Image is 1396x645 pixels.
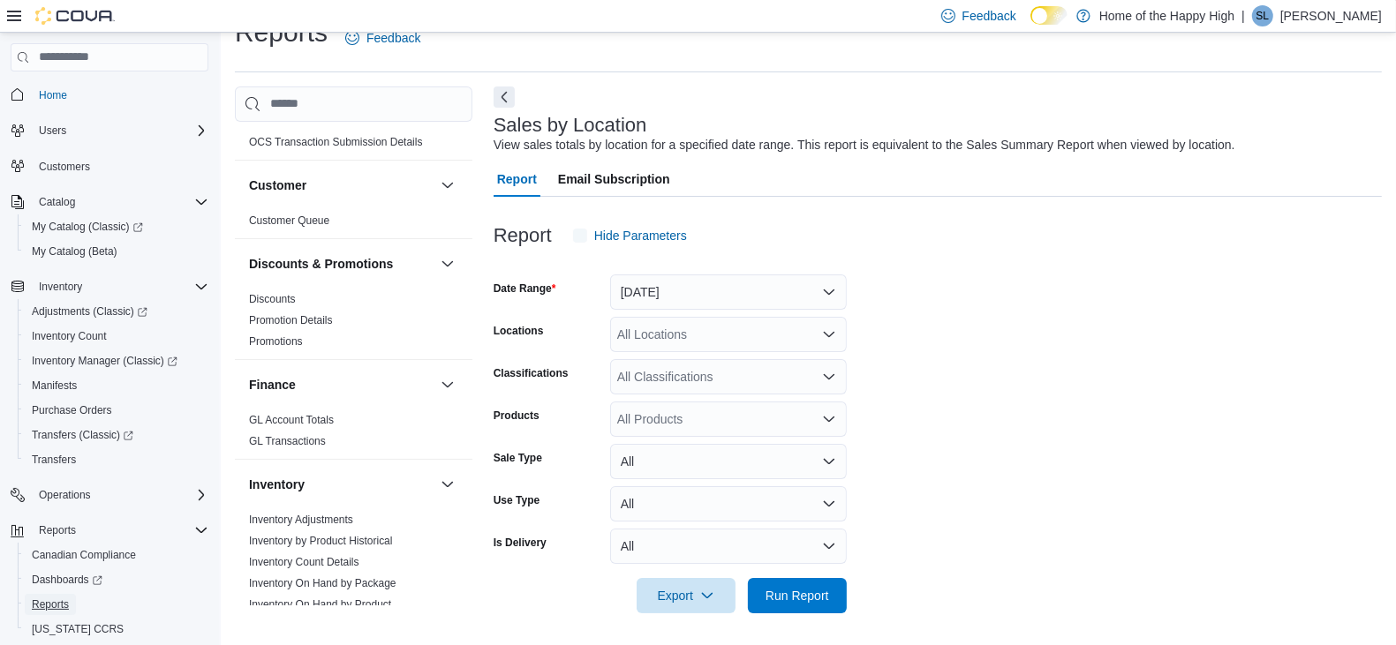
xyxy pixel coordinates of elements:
[235,210,472,238] div: Customer
[494,536,547,550] label: Is Delivery
[249,136,423,148] a: OCS Transaction Submission Details
[18,239,215,264] button: My Catalog (Beta)
[748,578,847,613] button: Run Report
[235,409,472,459] div: Finance
[32,84,208,106] span: Home
[249,513,353,527] span: Inventory Adjustments
[249,292,296,306] span: Discounts
[25,375,84,396] a: Manifests
[610,486,847,521] button: All
[25,400,119,421] a: Purchase Orders
[494,366,569,380] label: Classifications
[25,619,208,640] span: Washington CCRS
[25,241,208,262] span: My Catalog (Beta)
[4,154,215,179] button: Customers
[566,218,694,253] button: Hide Parameters
[249,214,329,228] span: Customer Queue
[249,577,396,589] a: Inventory On Hand by Package
[249,534,393,548] span: Inventory by Product Historical
[4,82,215,108] button: Home
[1252,5,1273,26] div: Serena Lees
[249,214,329,227] a: Customer Queue
[32,597,69,611] span: Reports
[39,195,75,209] span: Catalog
[25,594,76,615] a: Reports
[25,449,83,470] a: Transfers
[4,190,215,214] button: Catalog
[32,304,147,319] span: Adjustments (Classic)
[249,255,434,273] button: Discounts & Promotions
[249,376,434,394] button: Finance
[32,85,74,106] a: Home
[32,548,136,562] span: Canadian Compliance
[647,578,725,613] span: Export
[249,514,353,526] a: Inventory Adjustments
[249,576,396,590] span: Inventory On Hand by Package
[249,376,296,394] h3: Finance
[4,118,215,143] button: Users
[249,176,306,194] h3: Customer
[18,398,215,423] button: Purchase Orders
[25,301,155,322] a: Adjustments (Classic)
[18,567,215,592] a: Dashboards
[610,444,847,479] button: All
[366,29,420,47] span: Feedback
[249,314,333,326] a: Promotion Details
[437,253,458,274] button: Discounts & Promotions
[249,255,393,273] h3: Discounts & Promotions
[235,15,328,50] h1: Reports
[32,354,177,368] span: Inventory Manager (Classic)
[32,191,208,213] span: Catalog
[18,617,215,641] button: [US_STATE] CCRS
[25,424,208,446] span: Transfers (Classic)
[25,326,114,347] a: Inventory Count
[25,326,208,347] span: Inventory Count
[822,327,836,341] button: Open list of options
[1280,5,1382,26] p: [PERSON_NAME]
[249,476,434,493] button: Inventory
[249,414,334,426] a: GL Account Totals
[494,324,544,338] label: Locations
[25,594,208,615] span: Reports
[4,483,215,507] button: Operations
[39,88,67,102] span: Home
[1241,5,1245,26] p: |
[32,520,208,541] span: Reports
[32,428,133,442] span: Transfers (Classic)
[235,289,472,359] div: Discounts & Promotions
[1099,5,1234,26] p: Home of the Happy High
[32,156,97,177] a: Customers
[494,451,542,465] label: Sale Type
[249,597,391,611] span: Inventory On Hand by Product
[25,544,143,566] a: Canadian Compliance
[1030,25,1031,26] span: Dark Mode
[35,7,115,25] img: Cova
[25,424,140,446] a: Transfers (Classic)
[637,578,736,613] button: Export
[32,120,73,141] button: Users
[494,225,552,246] h3: Report
[610,274,847,310] button: [DATE]
[822,370,836,384] button: Open list of options
[338,20,427,56] a: Feedback
[1030,6,1068,25] input: Dark Mode
[249,555,359,569] span: Inventory Count Details
[558,161,670,197] span: Email Subscription
[249,535,393,547] a: Inventory by Product Historical
[32,573,102,587] span: Dashboards
[249,135,423,149] span: OCS Transaction Submission Details
[594,227,687,244] span: Hide Parameters
[39,160,90,174] span: Customers
[822,412,836,426] button: Open list of options
[39,124,66,138] span: Users
[249,413,334,427] span: GL Account Totals
[18,543,215,567] button: Canadian Compliance
[32,453,76,467] span: Transfers
[249,434,326,448] span: GL Transactions
[18,592,215,617] button: Reports
[18,214,215,239] a: My Catalog (Classic)
[249,435,326,447] a: GL Transactions
[494,115,647,136] h3: Sales by Location
[39,488,91,502] span: Operations
[39,280,82,294] span: Inventory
